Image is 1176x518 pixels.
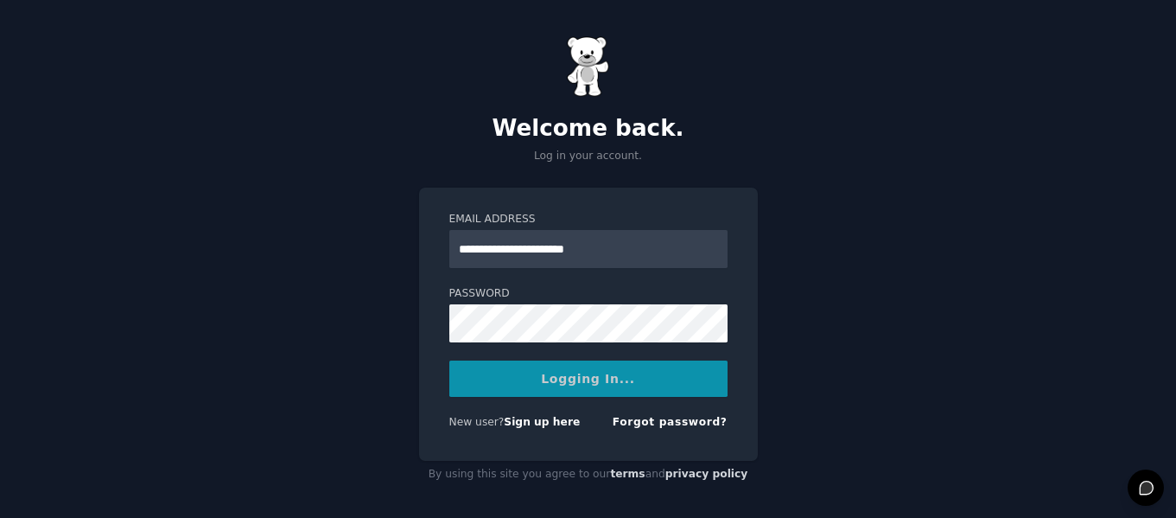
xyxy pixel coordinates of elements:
[567,36,610,97] img: Gummy Bear
[504,416,580,428] a: Sign up here
[449,212,728,227] label: Email Address
[419,149,758,164] p: Log in your account.
[419,115,758,143] h2: Welcome back.
[613,416,728,428] a: Forgot password?
[419,461,758,489] div: By using this site you agree to our and
[665,468,748,480] a: privacy policy
[449,286,728,302] label: Password
[610,468,645,480] a: terms
[449,416,505,428] span: New user?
